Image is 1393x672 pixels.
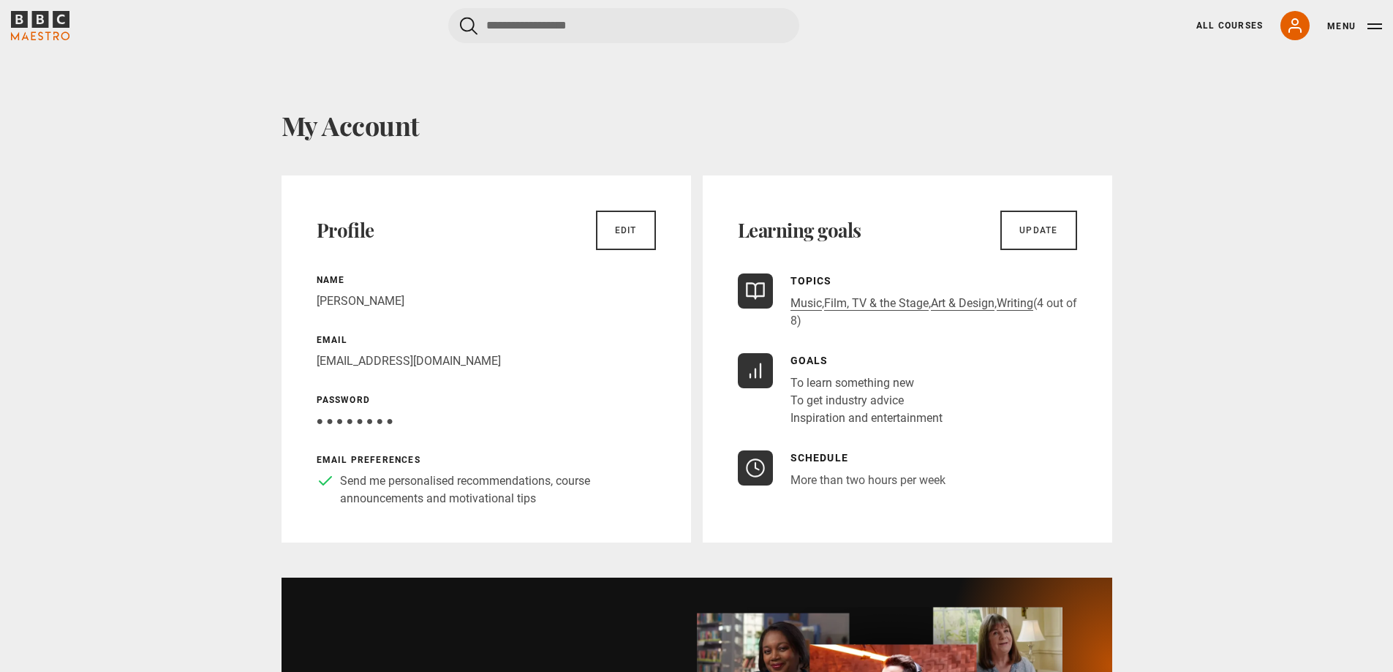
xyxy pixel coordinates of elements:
h1: My Account [282,110,1112,140]
h2: Learning goals [738,219,861,242]
p: Password [317,393,656,407]
li: To learn something new [790,374,943,392]
p: Goals [790,353,943,369]
p: Email [317,333,656,347]
a: All Courses [1196,19,1263,32]
p: [EMAIL_ADDRESS][DOMAIN_NAME] [317,352,656,370]
a: Edit [596,211,656,250]
p: Topics [790,273,1077,289]
p: Send me personalised recommendations, course announcements and motivational tips [340,472,656,507]
p: Email preferences [317,453,656,467]
a: Update [1000,211,1076,250]
p: Name [317,273,656,287]
p: More than two hours per week [790,472,945,489]
a: Art & Design [931,296,994,311]
li: Inspiration and entertainment [790,409,943,427]
p: [PERSON_NAME] [317,292,656,310]
svg: BBC Maestro [11,11,69,40]
a: Writing [997,296,1033,311]
p: , , , (4 out of 8) [790,295,1077,330]
span: ● ● ● ● ● ● ● ● [317,414,393,428]
button: Toggle navigation [1327,19,1382,34]
h2: Profile [317,219,374,242]
button: Submit the search query [460,17,477,35]
input: Search [448,8,799,43]
a: Film, TV & the Stage [824,296,929,311]
a: Music [790,296,822,311]
li: To get industry advice [790,392,943,409]
p: Schedule [790,450,945,466]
